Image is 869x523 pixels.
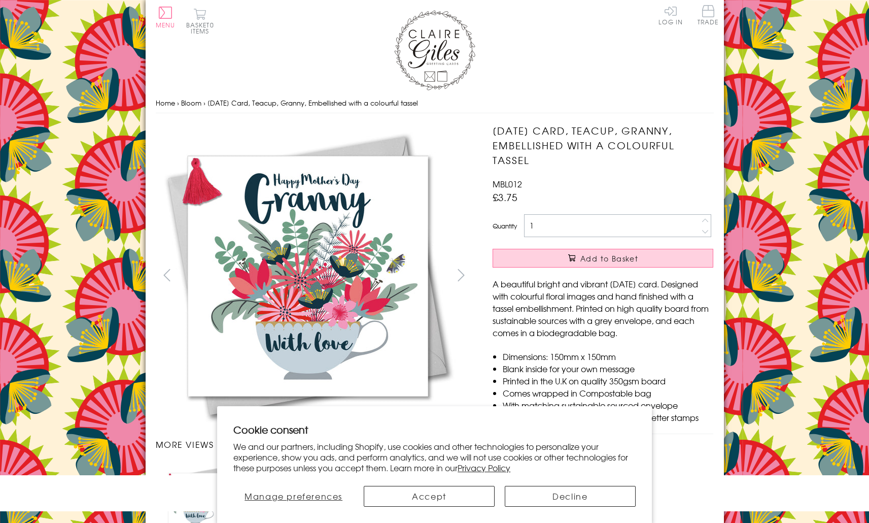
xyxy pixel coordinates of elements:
li: With matching sustainable sourced envelope [503,399,713,411]
img: Claire Giles Greetings Cards [394,10,475,90]
span: MBL012 [493,178,522,190]
p: We and our partners, including Shopify, use cookies and other technologies to personalize your ex... [233,441,636,473]
h1: [DATE] Card, Teacup, Granny, Embellished with a colourful tassel [493,123,713,167]
button: Basket0 items [186,8,214,34]
li: Comes wrapped in Compostable bag [503,387,713,399]
p: A beautiful bright and vibrant [DATE] card. Designed with colourful floral images and hand finish... [493,278,713,339]
button: Menu [156,7,176,28]
a: Bloom [181,98,201,108]
span: Menu [156,20,176,29]
a: Home [156,98,175,108]
h2: Cookie consent [233,422,636,437]
img: Mother's Day Card, Teacup, Granny, Embellished with a colourful tassel [472,123,777,428]
label: Quantity [493,221,517,231]
nav: breadcrumbs [156,93,714,114]
a: Trade [698,5,719,27]
span: › [203,98,205,108]
span: [DATE] Card, Teacup, Granny, Embellished with a colourful tassel [207,98,418,108]
a: Log In [658,5,683,25]
button: Accept [364,486,495,507]
button: Add to Basket [493,249,713,268]
li: Dimensions: 150mm x 150mm [503,350,713,363]
span: £3.75 [493,190,517,204]
button: Decline [505,486,636,507]
li: Blank inside for your own message [503,363,713,375]
button: Manage preferences [233,486,354,507]
span: › [177,98,179,108]
a: Privacy Policy [458,462,510,474]
img: Mother's Day Card, Teacup, Granny, Embellished with a colourful tassel [155,123,460,428]
li: Printed in the U.K on quality 350gsm board [503,375,713,387]
span: Add to Basket [580,253,638,264]
h3: More views [156,438,473,450]
button: next [449,264,472,286]
span: Manage preferences [245,490,342,502]
span: Trade [698,5,719,25]
button: prev [156,264,179,286]
span: 0 items [191,20,214,36]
